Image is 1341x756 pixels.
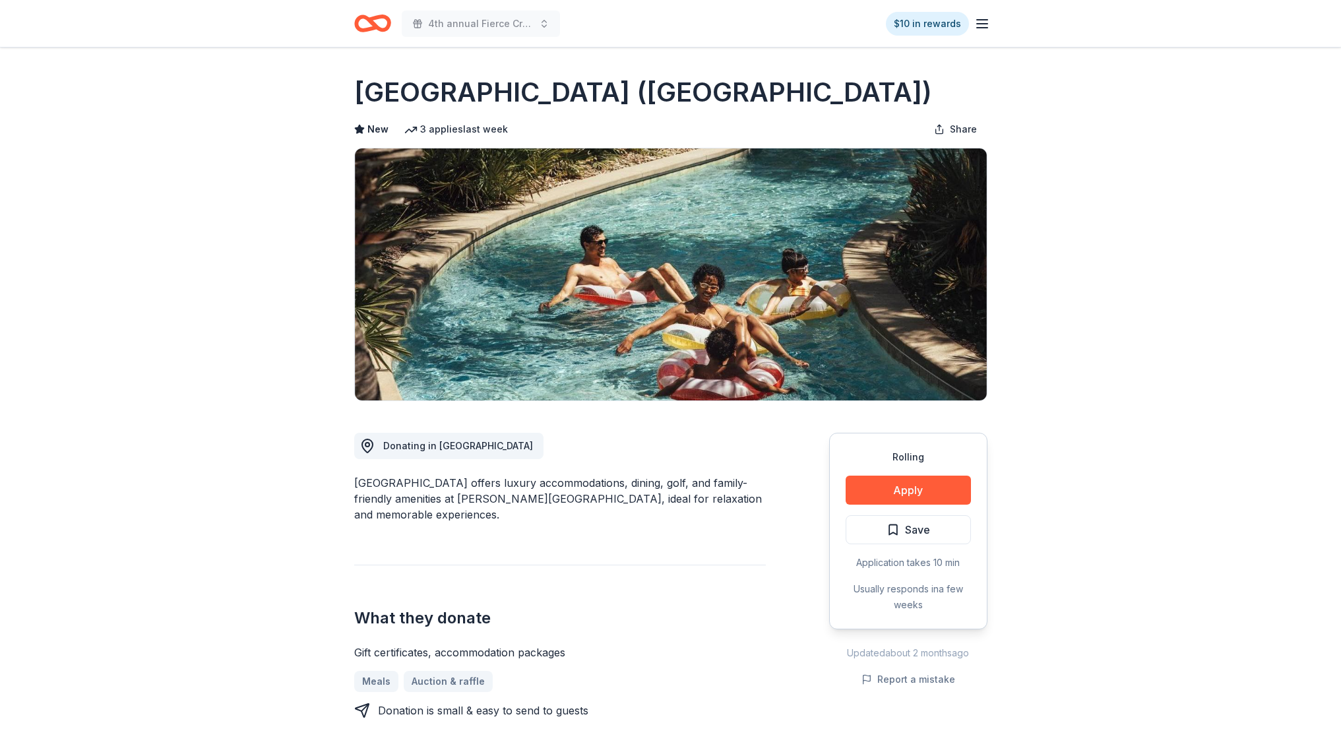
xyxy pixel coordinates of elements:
[354,645,766,660] div: Gift certificates, accommodation packages
[354,671,398,692] a: Meals
[404,671,493,692] a: Auction & raffle
[354,8,391,39] a: Home
[846,449,971,465] div: Rolling
[829,645,987,661] div: Updated about 2 months ago
[886,12,969,36] a: $10 in rewards
[378,703,588,718] div: Donation is small & easy to send to guests
[950,121,977,137] span: Share
[846,581,971,613] div: Usually responds in a few weeks
[354,608,766,629] h2: What they donate
[923,116,987,142] button: Share
[354,475,766,522] div: [GEOGRAPHIC_DATA] offers luxury accommodations, dining, golf, and family-friendly amenities at [P...
[428,16,534,32] span: 4th annual Fierce Creatives
[404,121,508,137] div: 3 applies last week
[846,515,971,544] button: Save
[846,555,971,571] div: Application takes 10 min
[383,440,533,451] span: Donating in [GEOGRAPHIC_DATA]
[367,121,389,137] span: New
[354,74,932,111] h1: [GEOGRAPHIC_DATA] ([GEOGRAPHIC_DATA])
[846,476,971,505] button: Apply
[861,672,955,687] button: Report a mistake
[355,148,987,400] img: Image for Four Seasons Resort (Orlando)
[402,11,560,37] button: 4th annual Fierce Creatives
[905,521,930,538] span: Save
